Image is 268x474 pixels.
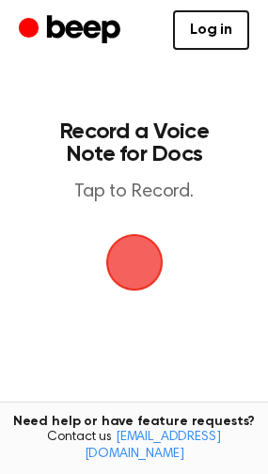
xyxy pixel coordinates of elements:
img: Beep Logo [106,234,163,291]
span: Contact us [11,430,257,463]
a: Log in [173,10,249,50]
h1: Record a Voice Note for Docs [34,120,234,166]
a: [EMAIL_ADDRESS][DOMAIN_NAME] [85,431,221,461]
a: Beep [19,12,125,49]
p: Tap to Record. [34,181,234,204]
